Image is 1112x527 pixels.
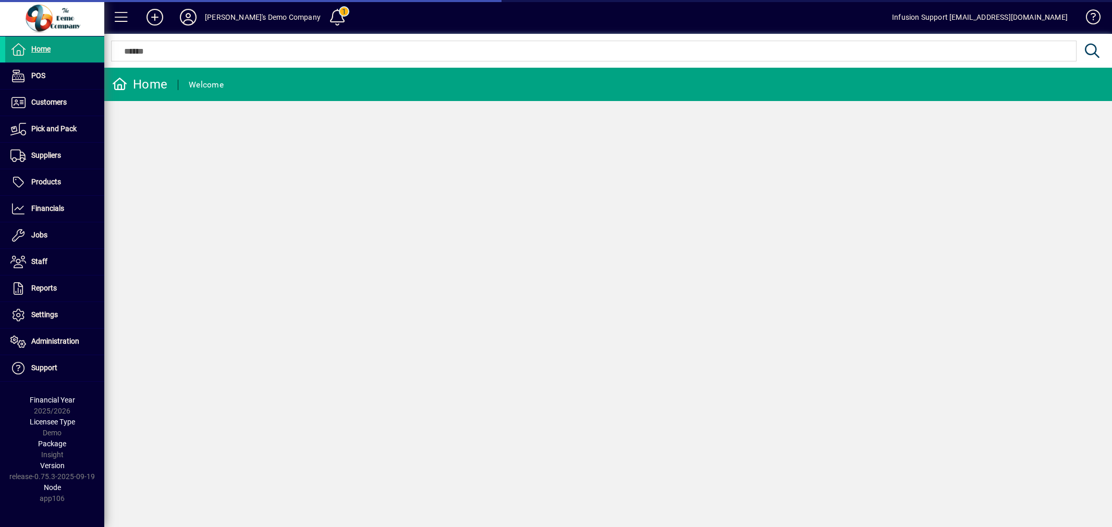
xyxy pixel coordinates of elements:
a: Administration [5,329,104,355]
div: Home [112,76,167,93]
a: Suppliers [5,143,104,169]
span: Jobs [31,231,47,239]
span: Products [31,178,61,186]
div: [PERSON_NAME]'s Demo Company [205,9,321,26]
span: Version [40,461,65,470]
span: Settings [31,310,58,319]
span: Node [44,483,61,492]
span: Staff [31,257,47,266]
span: Licensee Type [30,418,75,426]
span: Administration [31,337,79,345]
a: Customers [5,90,104,116]
a: Settings [5,302,104,328]
div: Infusion Support [EMAIL_ADDRESS][DOMAIN_NAME] [892,9,1068,26]
a: Knowledge Base [1078,2,1099,36]
span: Reports [31,284,57,292]
button: Profile [172,8,205,27]
a: Jobs [5,222,104,248]
span: POS [31,71,45,80]
span: Package [38,440,66,448]
a: Pick and Pack [5,116,104,142]
span: Financial Year [30,396,75,404]
a: Financials [5,196,104,222]
a: Staff [5,249,104,275]
span: Pick and Pack [31,124,77,133]
span: Suppliers [31,151,61,159]
a: POS [5,63,104,89]
div: Welcome [189,77,224,93]
span: Support [31,363,57,372]
button: Add [138,8,172,27]
a: Support [5,355,104,381]
span: Home [31,45,51,53]
a: Reports [5,275,104,302]
a: Products [5,169,104,195]
span: Customers [31,98,67,106]
span: Financials [31,204,64,212]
